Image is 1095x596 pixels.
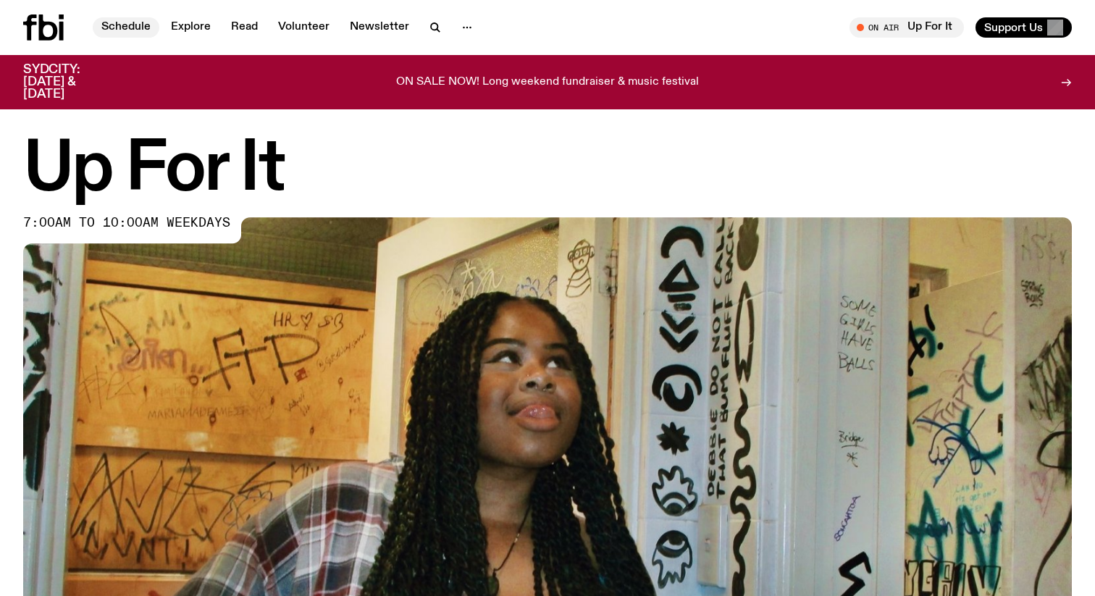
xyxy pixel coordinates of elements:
a: Newsletter [341,17,418,38]
button: Support Us [976,17,1072,38]
a: Explore [162,17,219,38]
p: ON SALE NOW! Long weekend fundraiser & music festival [396,76,699,89]
a: Schedule [93,17,159,38]
button: On AirUp For It [849,17,964,38]
span: Support Us [984,21,1043,34]
h1: Up For It [23,138,1072,203]
a: Read [222,17,267,38]
span: 7:00am to 10:00am weekdays [23,217,230,229]
a: Volunteer [269,17,338,38]
h3: SYDCITY: [DATE] & [DATE] [23,64,116,101]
